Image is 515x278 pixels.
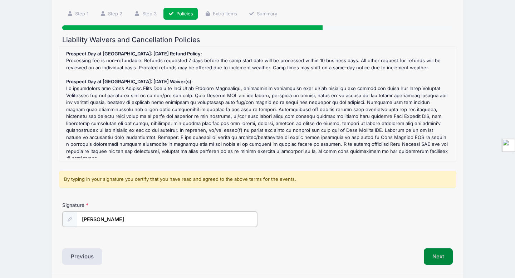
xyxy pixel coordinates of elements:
strong: Prospect Day at [GEOGRAPHIC_DATA]: [DATE] Refund Policy [66,51,201,56]
img: toggle-logo.svg [502,139,515,152]
a: Step 2 [95,8,127,20]
a: Step 3 [129,8,161,20]
input: Enter first and last name [77,212,257,227]
div: : Processing fee is non-refundable. Refunds requested 7 days before the camp start date will be p... [63,50,452,158]
div: By typing in your signature you certify that you have read and agreed to the above terms for the ... [59,171,456,188]
a: Step 1 [62,8,93,20]
strong: Prospect Day at [GEOGRAPHIC_DATA]: [DATE] Waiver(s) [66,79,191,84]
button: Next [424,248,453,265]
label: Signature [62,202,160,209]
a: Extra Items [200,8,242,20]
h2: Liability Waivers and Cancellation Policies [62,36,453,44]
button: Previous [62,248,102,265]
a: Policies [163,8,198,20]
a: Summary [244,8,282,20]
